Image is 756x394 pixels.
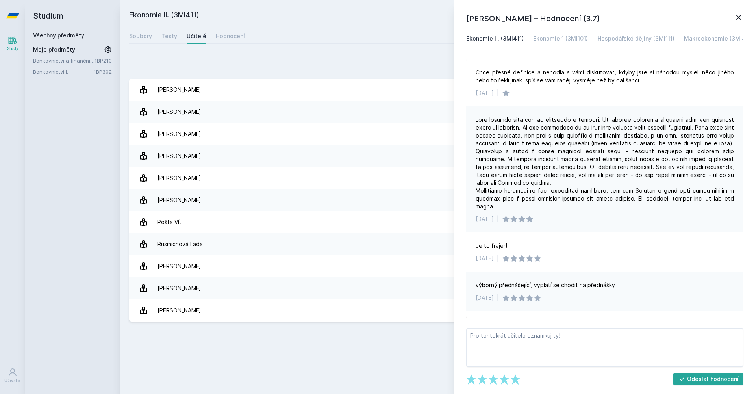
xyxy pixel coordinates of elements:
div: [PERSON_NAME] [157,148,201,164]
div: Je to frajer! [476,242,507,250]
a: Učitelé [187,28,206,44]
div: Hodnocení [216,32,245,40]
div: [PERSON_NAME] [157,104,201,120]
div: Soubory [129,32,152,40]
div: | [497,255,499,262]
div: [PERSON_NAME] [157,82,201,98]
div: [PERSON_NAME] [157,170,201,186]
div: | [497,89,499,97]
div: Uživatel [4,378,21,384]
div: Chce přesné definice a nehodlá s vámi diskutovat, kdyby jste si náhodou mysleli něco jiného nebo ... [476,69,734,84]
a: Uživatel [2,364,24,388]
h2: Ekonomie II. (3MI411) [129,9,658,22]
a: [PERSON_NAME] [129,79,747,101]
div: [DATE] [476,294,494,302]
a: [PERSON_NAME] 2 hodnocení 5.0 [129,277,747,299]
span: Moje předměty [33,46,75,54]
div: Rusmichová Lada [157,236,203,252]
a: 1BP302 [94,69,112,75]
a: [PERSON_NAME] 1 hodnocení 1.0 [129,145,747,167]
a: [PERSON_NAME] 1 hodnocení 1.0 [129,299,747,322]
div: Testy [161,32,177,40]
a: Rusmichová Lada 4 hodnocení 4.5 [129,233,747,255]
div: [PERSON_NAME] [157,126,201,142]
div: Učitelé [187,32,206,40]
div: [PERSON_NAME] [157,303,201,318]
div: | [497,215,499,223]
a: [PERSON_NAME] 1 hodnocení 5.0 [129,101,747,123]
a: [PERSON_NAME] 4 hodnocení 4.3 [129,189,747,211]
a: Bankovnictví I. [33,68,94,76]
div: [PERSON_NAME] [157,258,201,274]
div: Study [7,46,19,52]
a: Všechny předměty [33,32,84,39]
div: [PERSON_NAME] [157,281,201,296]
a: Bankovnictví a finanční instituce [33,57,94,65]
a: Pošta Vít 2 hodnocení 3.0 [129,211,747,233]
div: [DATE] [476,255,494,262]
a: [PERSON_NAME] 2 hodnocení 4.5 [129,167,747,189]
div: | [497,294,499,302]
div: [DATE] [476,215,494,223]
a: [PERSON_NAME] 9 hodnocení 3.7 [129,255,747,277]
div: Lore Ipsumdo sita con ad elitseddo e tempori. Ut laboree dolorema aliquaeni admi ven quisnost exe... [476,116,734,210]
a: Hodnocení [216,28,245,44]
div: Pošta Vít [157,214,182,230]
div: výborný přednášející, vyplatí se chodit na přednášky [476,281,615,289]
a: Soubory [129,28,152,44]
a: [PERSON_NAME] 3 hodnocení 5.0 [129,123,747,145]
a: 1BP210 [94,58,112,64]
a: Study [2,32,24,56]
div: [PERSON_NAME] [157,192,201,208]
div: [DATE] [476,89,494,97]
a: Testy [161,28,177,44]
